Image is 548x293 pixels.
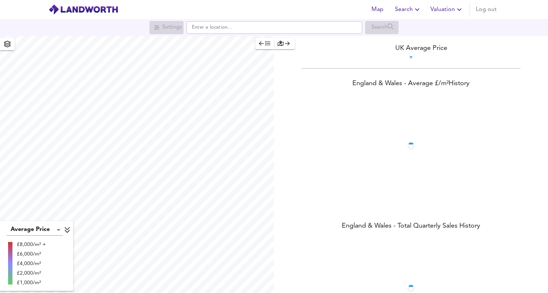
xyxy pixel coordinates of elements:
[17,260,46,267] div: £4,000/m²
[274,43,548,53] div: UK Average Price
[366,2,389,17] button: Map
[17,279,46,286] div: £1,000/m²
[149,21,184,34] div: Search for a location first or explore the map
[17,270,46,277] div: £2,000/m²
[369,4,386,15] span: Map
[427,2,467,17] button: Valuation
[48,4,118,15] img: logo
[430,4,464,15] span: Valuation
[7,224,63,236] div: Average Price
[17,250,46,258] div: £6,000/m²
[274,221,548,232] div: England & Wales - Total Quarterly Sales History
[186,21,362,34] input: Enter a location...
[274,79,548,89] div: England & Wales - Average £/ m² History
[476,4,497,15] span: Log out
[392,2,425,17] button: Search
[473,2,500,17] button: Log out
[17,241,46,248] div: £8,000/m² +
[395,4,422,15] span: Search
[365,21,399,34] div: Search for a location first or explore the map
